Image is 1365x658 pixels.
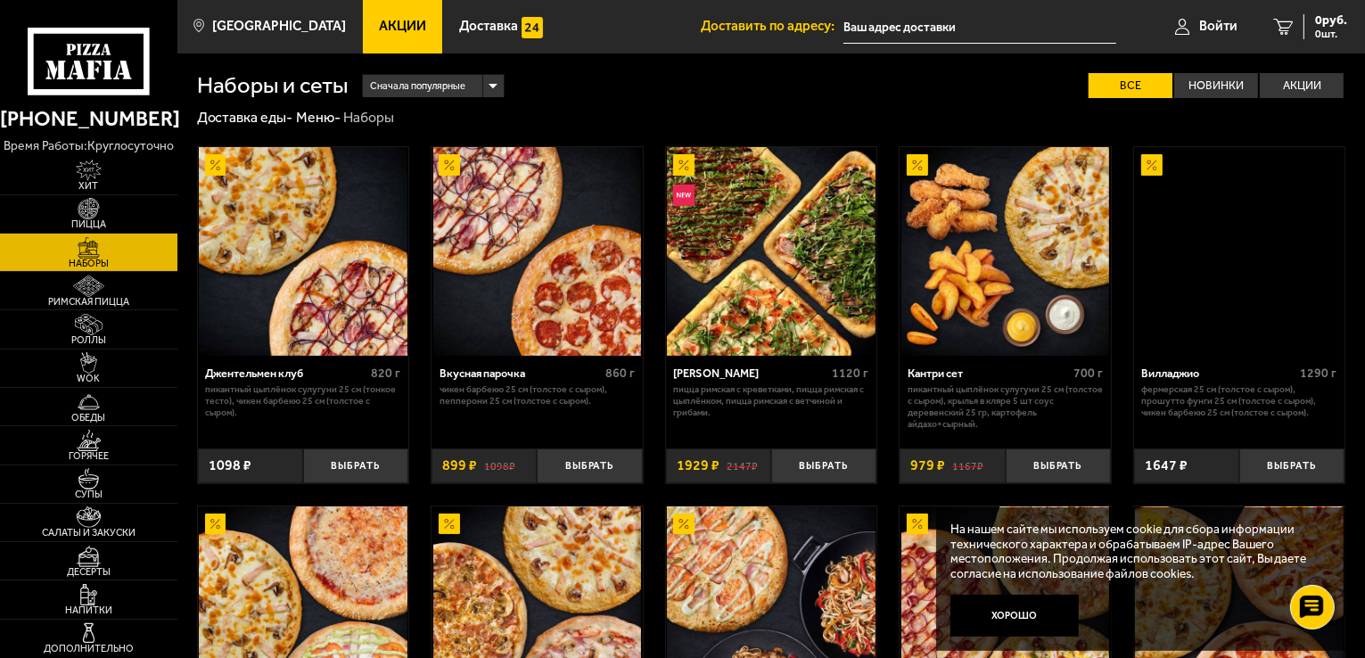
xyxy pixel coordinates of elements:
p: Пикантный цыплёнок сулугуни 25 см (толстое с сыром), крылья в кляре 5 шт соус деревенский 25 гр, ... [908,384,1103,430]
div: Вилладжио [1141,366,1295,380]
img: Джентельмен клуб [199,147,407,356]
span: 0 руб. [1315,14,1347,27]
button: Выбрать [771,448,876,483]
a: АкционныйВкусная парочка [432,147,643,356]
span: 1290 г [1301,366,1337,381]
p: Фермерская 25 см (толстое с сыром), Прошутто Фунги 25 см (толстое с сыром), Чикен Барбекю 25 см (... [1141,384,1336,418]
span: 860 г [605,366,635,381]
span: Доставить по адресу: [701,20,843,33]
label: Акции [1260,73,1344,99]
div: Наборы [343,109,394,127]
span: 1098 ₽ [209,458,251,473]
span: Доставка [459,20,518,33]
img: Мама Миа [667,147,876,356]
a: Доставка еды- [197,109,293,126]
button: Выбрать [1239,448,1344,483]
a: АкционныйНовинкаМама Миа [666,147,877,356]
span: 899 ₽ [442,458,477,473]
span: 1120 г [833,366,869,381]
button: Выбрать [303,448,408,483]
p: Пицца Римская с креветками, Пицца Римская с цыплёнком, Пицца Римская с ветчиной и грибами. [673,384,868,418]
div: [PERSON_NAME] [673,366,827,380]
span: Акции [379,20,426,33]
s: 2147 ₽ [727,458,758,473]
button: Выбрать [537,448,642,483]
a: Меню- [296,109,341,126]
div: Кантри сет [908,366,1069,380]
span: 979 ₽ [910,458,945,473]
span: 700 г [1073,366,1103,381]
div: Джентельмен клуб [205,366,366,380]
h1: Наборы и сеты [197,74,349,97]
span: Сначала популярные [370,73,465,100]
img: Акционный [205,154,226,176]
span: 820 г [371,366,400,381]
img: Акционный [673,514,695,535]
label: Новинки [1174,73,1258,99]
label: Все [1089,73,1172,99]
img: Акционный [439,514,460,535]
span: 1929 ₽ [677,458,720,473]
button: Выбрать [1006,448,1111,483]
input: Ваш адрес доставки [843,11,1116,44]
span: 1647 ₽ [1145,458,1188,473]
s: 1098 ₽ [484,458,515,473]
img: 15daf4d41897b9f0e9f617042186c801.svg [522,17,543,38]
img: Акционный [907,514,928,535]
img: Акционный [439,154,460,176]
a: АкционныйДжентельмен клуб [198,147,409,356]
img: Акционный [907,154,928,176]
a: АкционныйВилладжио [1134,147,1345,356]
img: Кантри сет [901,147,1110,356]
s: 1167 ₽ [952,458,983,473]
p: Пикантный цыплёнок сулугуни 25 см (тонкое тесто), Чикен Барбекю 25 см (толстое с сыром). [205,384,400,418]
p: Чикен Барбекю 25 см (толстое с сыром), Пепперони 25 см (толстое с сыром). [440,384,635,407]
a: АкционныйКантри сет [900,147,1111,356]
span: 0 шт. [1315,29,1347,39]
div: Вкусная парочка [440,366,601,380]
p: На нашем сайте мы используем cookie для сбора информации технического характера и обрабатываем IP... [950,522,1320,580]
span: [GEOGRAPHIC_DATA] [212,20,346,33]
span: Войти [1199,20,1238,33]
img: Вкусная парочка [433,147,642,356]
img: Новинка [673,185,695,206]
img: Акционный [673,154,695,176]
button: Хорошо [950,595,1079,637]
img: Акционный [1141,154,1163,176]
img: Акционный [205,514,226,535]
